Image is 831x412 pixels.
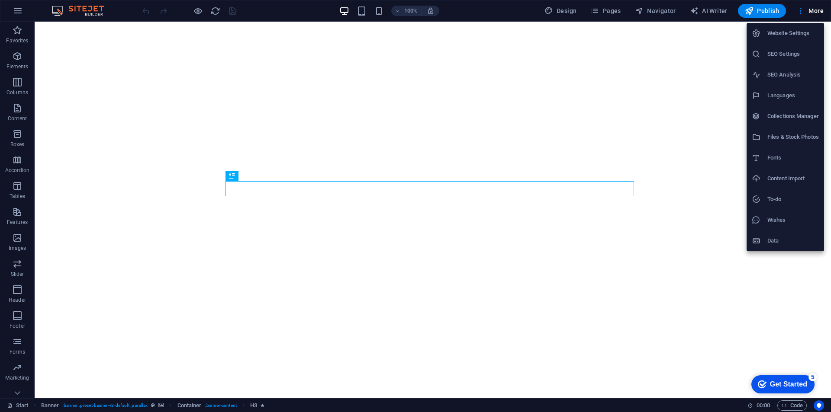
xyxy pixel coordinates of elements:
div: Get Started [25,10,62,17]
h6: Collections Manager [767,111,819,121]
h6: Wishes [767,215,819,225]
h6: Content Import [767,173,819,184]
h6: SEO Analysis [767,70,819,80]
h6: Data [767,236,819,246]
h6: Languages [767,90,819,101]
h6: SEO Settings [767,49,819,59]
h6: Website Settings [767,28,819,38]
div: Get Started 5 items remaining, 0% complete [6,4,70,22]
div: 5 [64,2,72,10]
h6: Files & Stock Photos [767,132,819,142]
h6: To-do [767,194,819,204]
h6: Fonts [767,153,819,163]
